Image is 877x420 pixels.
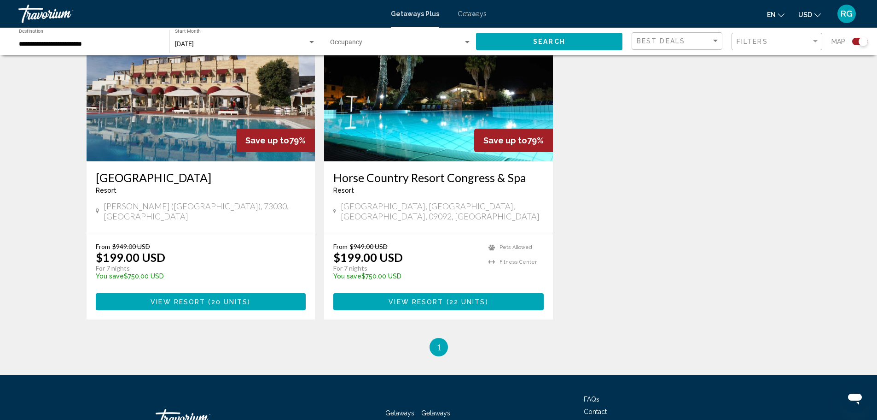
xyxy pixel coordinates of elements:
img: ii_mei1.jpg [87,14,315,161]
button: Filter [732,32,822,51]
span: [GEOGRAPHIC_DATA], [GEOGRAPHIC_DATA], [GEOGRAPHIC_DATA], 09092, [GEOGRAPHIC_DATA] [341,201,544,221]
button: View Resort(22 units) [333,293,544,310]
mat-select: Sort by [637,37,720,45]
button: View Resort(20 units) [96,293,306,310]
span: $949.00 USD [350,243,388,250]
p: For 7 nights [96,264,297,272]
span: USD [798,11,812,18]
span: Fitness Center [499,259,537,265]
span: ( ) [205,298,250,306]
span: Best Deals [637,37,685,45]
p: $750.00 USD [96,272,297,280]
span: You save [96,272,124,280]
span: RG [841,9,853,18]
span: View Resort [151,298,205,306]
p: $199.00 USD [333,250,403,264]
span: 20 units [211,298,248,306]
button: Search [476,33,622,50]
div: 79% [474,129,553,152]
a: Contact [584,408,607,415]
span: 1 [436,342,441,352]
ul: Pagination [87,338,791,356]
button: Change currency [798,8,821,21]
span: Resort [96,187,116,194]
span: $949.00 USD [112,243,150,250]
a: FAQs [584,396,599,403]
p: $199.00 USD [96,250,165,264]
span: [PERSON_NAME] ([GEOGRAPHIC_DATA]), 73030, [GEOGRAPHIC_DATA] [104,201,306,221]
a: Getaways [458,10,487,18]
a: Getaways Plus [391,10,439,18]
button: Change language [767,8,784,21]
span: From [333,243,348,250]
span: ( ) [443,298,488,306]
div: 79% [236,129,315,152]
span: Resort [333,187,354,194]
p: For 7 nights [333,264,479,272]
p: $750.00 USD [333,272,479,280]
button: User Menu [835,4,859,24]
span: [DATE] [175,40,194,47]
span: 22 units [449,298,486,306]
span: Filters [737,38,768,45]
a: Getaways [385,409,414,417]
img: ii_hcn1.jpg [324,14,553,161]
span: Map [831,35,845,48]
span: View Resort [389,298,443,306]
span: Pets Allowed [499,244,532,250]
a: [GEOGRAPHIC_DATA] [96,171,306,184]
span: Save up to [483,136,527,145]
a: Travorium [18,5,382,23]
span: en [767,11,776,18]
a: Horse Country Resort Congress & Spa [333,171,544,184]
span: You save [333,272,361,280]
iframe: Button to launch messaging window [840,383,870,413]
span: From [96,243,110,250]
span: Search [533,38,565,46]
span: Save up to [245,136,289,145]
